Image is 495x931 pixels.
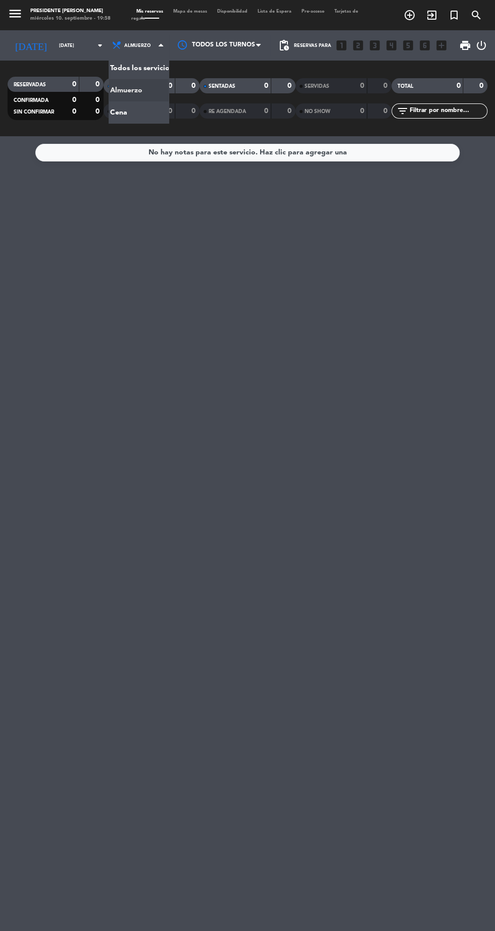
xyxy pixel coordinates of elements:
strong: 0 [264,107,268,115]
strong: 0 [264,82,268,89]
strong: 0 [72,81,76,88]
span: SIN CONFIRMAR [14,109,54,115]
strong: 0 [456,82,460,89]
strong: 0 [72,108,76,115]
i: looks_one [335,39,348,52]
strong: 0 [479,82,485,89]
i: turned_in_not [448,9,460,21]
span: TOTAL [398,84,413,89]
i: looks_4 [385,39,398,52]
span: Reservas para [294,43,331,48]
a: Cena [109,101,169,124]
strong: 0 [287,82,293,89]
span: SERVIDAS [305,84,329,89]
strong: 0 [383,107,389,115]
strong: 0 [287,107,293,115]
i: exit_to_app [426,9,438,21]
i: filter_list [397,105,409,117]
i: looks_5 [402,39,415,52]
i: search [470,9,482,21]
span: pending_actions [278,39,290,51]
span: RE AGENDADA [209,109,246,114]
span: Mapa de mesas [168,9,212,14]
i: add_circle_outline [404,9,416,21]
strong: 0 [191,107,197,115]
span: Lista de Espera [253,9,296,14]
button: menu [8,6,23,24]
span: NO SHOW [305,109,330,114]
input: Filtrar por nombre... [409,105,487,117]
strong: 0 [95,108,102,115]
span: SENTADAS [209,84,235,89]
strong: 0 [95,81,102,88]
i: looks_3 [368,39,381,52]
span: CONFIRMADA [14,98,48,103]
div: miércoles 10. septiembre - 19:58 [30,15,111,23]
strong: 0 [168,107,172,115]
i: looks_two [352,39,365,52]
strong: 0 [72,96,76,103]
i: looks_6 [418,39,431,52]
strong: 0 [360,107,364,115]
div: LOG OUT [475,30,487,61]
strong: 0 [360,82,364,89]
span: print [459,39,471,51]
span: Pre-acceso [296,9,329,14]
strong: 0 [168,82,172,89]
a: Almuerzo [109,79,169,101]
strong: 0 [383,82,389,89]
span: RESERVADAS [14,82,46,87]
span: Mis reservas [131,9,168,14]
span: Disponibilidad [212,9,253,14]
i: menu [8,6,23,21]
div: Presidente [PERSON_NAME] [30,8,111,15]
i: [DATE] [8,35,54,56]
span: Almuerzo [124,43,151,48]
strong: 0 [191,82,197,89]
a: Todos los servicios [109,57,169,79]
div: No hay notas para este servicio. Haz clic para agregar una [148,147,347,158]
i: add_box [435,39,448,52]
i: arrow_drop_down [94,39,106,51]
strong: 0 [95,96,102,103]
i: power_settings_new [475,39,487,51]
